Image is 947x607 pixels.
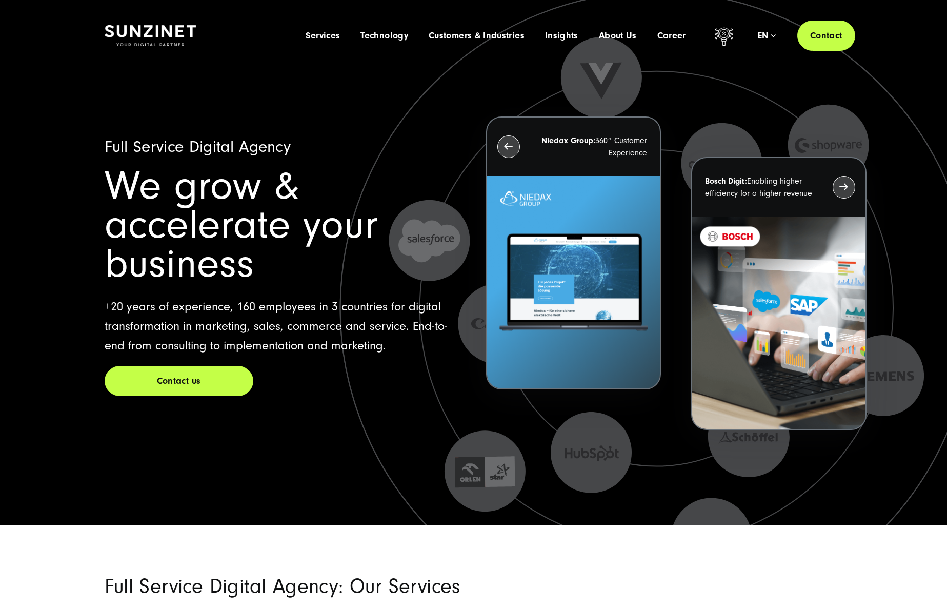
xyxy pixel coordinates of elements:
a: About Us [599,31,637,41]
h2: Full Service Digital Agency: Our Services [105,577,592,596]
a: Contact us [105,366,253,396]
a: Career [657,31,686,41]
img: Letztes Projekt von Niedax. Ein Laptop auf dem die Niedax Website geöffnet ist, auf blauem Hinter... [487,176,660,389]
a: Insights [545,31,578,41]
a: Services [306,31,340,41]
p: Enabling higher efficiency for a higher revenue [705,175,814,200]
div: en [758,31,776,41]
span: Full Service Digital Agency [105,138,291,156]
img: SUNZINET Full Service Digital Agentur [105,25,196,47]
button: Bosch Digit:Enabling higher efficiency for a higher revenue recent-project_BOSCH_2024-03 [691,157,866,430]
a: Contact [797,21,855,51]
a: Customers & Industries [429,31,525,41]
p: +20 years of experience, 160 employees in 3 countries for digital transformation in marketing, sa... [105,297,461,356]
strong: Niedax Group: [541,136,595,145]
h1: We grow & accelerate your business [105,167,461,284]
a: Technology [360,31,408,41]
strong: Bosch Digit: [705,177,747,186]
p: 360° Customer Experience [538,134,647,159]
button: Niedax Group:360° Customer Experience Letztes Projekt von Niedax. Ein Laptop auf dem die Niedax W... [486,116,661,390]
img: recent-project_BOSCH_2024-03 [692,217,865,429]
